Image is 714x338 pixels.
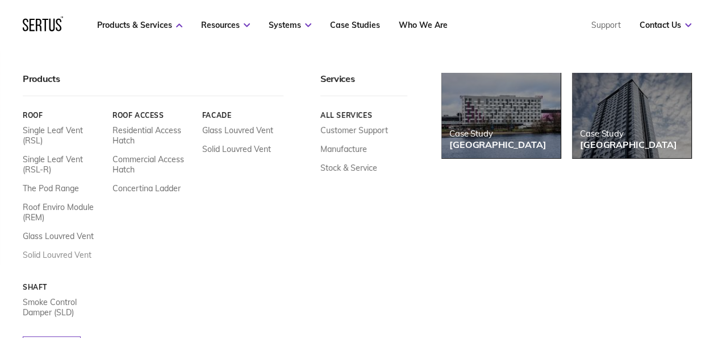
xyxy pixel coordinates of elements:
a: Contact Us [640,20,691,30]
a: Customer Support [320,125,388,135]
div: Services [320,73,407,96]
a: Resources [201,20,250,30]
a: Case Study[GEOGRAPHIC_DATA] [441,73,561,158]
a: Products & Services [97,20,182,30]
a: Manufacture [320,144,367,154]
a: Smoke Control Damper (SLD) [23,297,104,318]
a: Residential Access Hatch [112,125,194,146]
a: Stock & Service [320,163,377,173]
a: Facade [202,111,283,119]
a: Systems [269,20,311,30]
a: Roof Enviro Module (REM) [23,202,104,222]
a: Case Studies [330,20,380,30]
a: Commercial Access Hatch [112,154,194,175]
a: Single Leaf Vent (RSL-R) [23,154,104,175]
div: [GEOGRAPHIC_DATA] [449,139,546,150]
a: Concertina Ladder [112,183,181,193]
a: The Pod Range [23,183,79,193]
div: Case Study [449,128,546,139]
a: Glass Louvred Vent [23,231,94,241]
iframe: Chat Widget [510,206,714,338]
a: Roof Access [112,111,194,119]
div: Case Study [580,128,677,139]
a: Glass Louvred Vent [202,125,273,135]
div: Products [23,73,283,96]
a: Support [591,20,621,30]
a: Shaft [23,283,104,291]
a: Case Study[GEOGRAPHIC_DATA] [572,73,691,158]
a: Single Leaf Vent (RSL) [23,125,104,146]
a: Roof [23,111,104,119]
a: Solid Louvred Vent [23,250,91,260]
a: Who We Are [399,20,448,30]
div: [GEOGRAPHIC_DATA] [580,139,677,150]
a: Solid Louvred Vent [202,144,271,154]
a: All services [320,111,407,119]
